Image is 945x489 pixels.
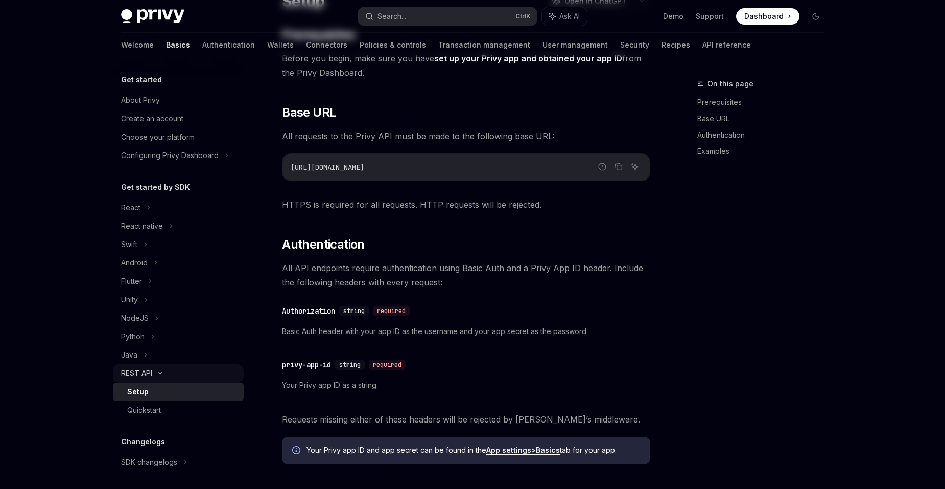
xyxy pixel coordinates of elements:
[121,367,152,380] div: REST API
[339,361,361,369] span: string
[282,412,650,427] span: Requests missing either of these headers will be rejected by [PERSON_NAME]’s middleware.
[282,129,650,143] span: All requests to the Privy API must be made to the following base URL:
[127,386,149,398] div: Setup
[542,7,587,26] button: Ask AI
[306,33,347,57] a: Connectors
[702,33,751,57] a: API reference
[282,51,650,80] span: Before you begin, make sure you have from the Privy Dashboard.
[697,127,832,143] a: Authentication
[121,257,148,269] div: Android
[202,33,255,57] a: Authentication
[282,261,650,290] span: All API endpoints require authentication using Basic Auth and a Privy App ID header. Include the ...
[707,78,753,90] span: On this page
[113,401,244,419] a: Quickstart
[360,33,426,57] a: Policies & controls
[696,11,724,21] a: Support
[121,436,165,448] h5: Changelogs
[697,143,832,160] a: Examples
[292,446,302,456] svg: Info
[113,128,244,146] a: Choose your platform
[620,33,649,57] a: Security
[596,160,609,173] button: Report incorrect code
[113,91,244,109] a: About Privy
[121,330,145,343] div: Python
[486,446,560,455] a: App settings>Basics
[121,238,137,251] div: Swift
[736,8,799,25] a: Dashboard
[542,33,608,57] a: User management
[166,33,190,57] a: Basics
[661,33,690,57] a: Recipes
[121,275,142,287] div: Flutter
[808,8,824,25] button: Toggle dark mode
[121,149,219,162] div: Configuring Privy Dashboard
[282,325,650,338] span: Basic Auth header with your app ID as the username and your app secret as the password.
[121,456,177,469] div: SDK changelogs
[438,33,530,57] a: Transaction management
[628,160,642,173] button: Ask AI
[515,12,531,20] span: Ctrl K
[697,94,832,110] a: Prerequisites
[377,10,406,23] div: Search...
[343,307,365,315] span: string
[121,202,140,214] div: React
[121,113,183,125] div: Create an account
[697,110,832,127] a: Base URL
[612,160,625,173] button: Copy the contents from the code block
[369,360,406,370] div: required
[113,109,244,128] a: Create an account
[127,404,161,416] div: Quickstart
[121,220,163,232] div: React native
[282,236,365,253] span: Authentication
[306,445,640,455] span: Your Privy app ID and app secret can be found in the tab for your app.
[121,181,190,193] h5: Get started by SDK
[434,53,622,64] a: set up your Privy app and obtained your app ID
[121,349,137,361] div: Java
[373,306,410,316] div: required
[486,446,531,454] strong: App settings
[282,379,650,391] span: Your Privy app ID as a string.
[282,306,335,316] div: Authorization
[121,74,162,86] h5: Get started
[282,360,331,370] div: privy-app-id
[121,94,160,106] div: About Privy
[291,163,364,172] span: [URL][DOMAIN_NAME]
[267,33,294,57] a: Wallets
[121,9,184,24] img: dark logo
[536,446,560,454] strong: Basics
[282,104,336,121] span: Base URL
[121,33,154,57] a: Welcome
[121,131,195,143] div: Choose your platform
[559,11,580,21] span: Ask AI
[744,11,784,21] span: Dashboard
[282,197,650,212] span: HTTPS is required for all requests. HTTP requests will be rejected.
[121,312,149,324] div: NodeJS
[121,294,138,306] div: Unity
[358,7,537,26] button: Search...CtrlK
[663,11,683,21] a: Demo
[113,383,244,401] a: Setup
